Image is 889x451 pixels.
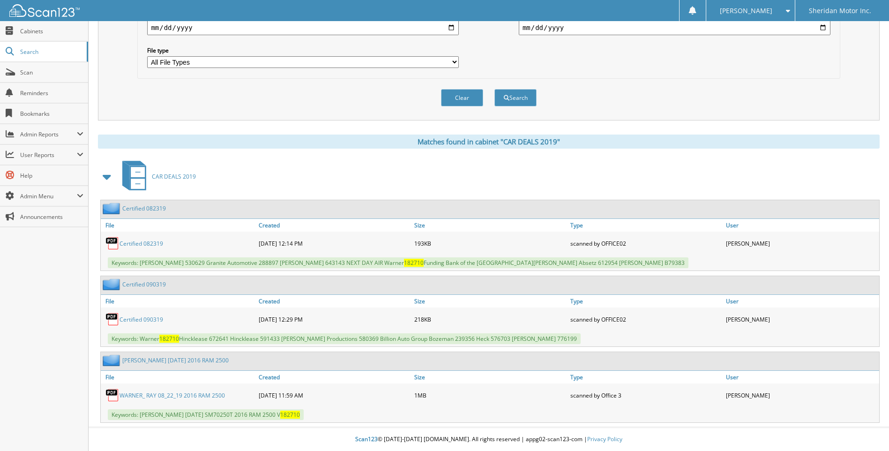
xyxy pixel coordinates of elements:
span: Reminders [20,89,83,97]
a: Certified 082319 [120,240,163,248]
span: Keywords: Warner Hincklease 672641 Hincklease 591433 [PERSON_NAME] Productions 580369 Billion Aut... [108,333,581,344]
img: folder2.png [103,354,122,366]
a: Type [568,219,724,232]
span: Bookmarks [20,110,83,118]
div: © [DATE]-[DATE] [DOMAIN_NAME]. All rights reserved | appg02-scan123-com | [89,428,889,451]
div: 193KB [412,234,568,253]
a: Type [568,295,724,308]
a: File [101,219,256,232]
a: User [724,371,879,383]
button: Search [494,89,537,106]
span: Sheridan Motor Inc. [809,8,871,14]
a: File [101,371,256,383]
button: Clear [441,89,483,106]
a: Certified 090319 [120,316,163,323]
div: 1MB [412,386,568,405]
input: start [147,20,459,35]
span: [PERSON_NAME] [720,8,772,14]
span: Help [20,172,83,180]
div: scanned by OFFICE02 [568,310,724,329]
a: Created [256,219,412,232]
a: Type [568,371,724,383]
a: Created [256,371,412,383]
img: PDF.png [105,388,120,402]
img: folder2.png [103,278,122,290]
img: scan123-logo-white.svg [9,4,80,17]
span: Cabinets [20,27,83,35]
span: Scan [20,68,83,76]
a: Certified 082319 [122,204,166,212]
a: User [724,295,879,308]
span: Announcements [20,213,83,221]
a: Size [412,371,568,383]
img: PDF.png [105,236,120,250]
span: Keywords: [PERSON_NAME] [DATE] SM70250T 2016 RAM 2500 V [108,409,304,420]
span: 182710 [280,411,300,419]
img: PDF.png [105,312,120,326]
div: [PERSON_NAME] [724,234,879,253]
a: Created [256,295,412,308]
div: scanned by OFFICE02 [568,234,724,253]
label: File type [147,46,459,54]
span: 182710 [404,259,424,267]
input: end [519,20,830,35]
div: [DATE] 12:14 PM [256,234,412,253]
img: folder2.png [103,203,122,214]
span: CAR DEALS 2019 [152,173,196,180]
div: scanned by Office 3 [568,386,724,405]
span: Keywords: [PERSON_NAME] 530629 Granite Automotive 288897 [PERSON_NAME] 643143 NEXT DAY AIR Warner... [108,257,688,268]
a: CAR DEALS 2019 [117,158,196,195]
span: Admin Menu [20,192,77,200]
a: Size [412,295,568,308]
span: User Reports [20,151,77,159]
div: [PERSON_NAME] [724,386,879,405]
div: [DATE] 12:29 PM [256,310,412,329]
div: [DATE] 11:59 AM [256,386,412,405]
a: WARNER_ RAY 08_22_19 2016 RAM 2500 [120,391,225,399]
span: Admin Reports [20,130,77,138]
div: [PERSON_NAME] [724,310,879,329]
a: Size [412,219,568,232]
a: User [724,219,879,232]
span: 182710 [159,335,179,343]
div: 218KB [412,310,568,329]
a: Certified 090319 [122,280,166,288]
a: File [101,295,256,308]
a: Privacy Policy [587,435,622,443]
span: Search [20,48,82,56]
div: Matches found in cabinet "CAR DEALS 2019" [98,135,880,149]
a: [PERSON_NAME] [DATE] 2016 RAM 2500 [122,356,229,364]
span: Scan123 [355,435,378,443]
